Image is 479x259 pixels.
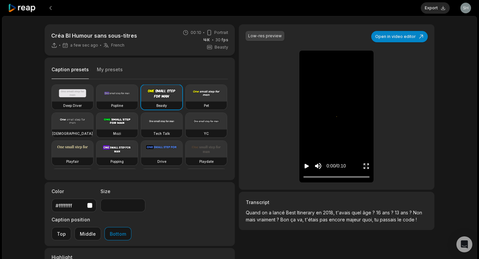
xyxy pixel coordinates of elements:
[297,210,316,215] span: Itinerary
[277,217,280,222] span: ?
[409,210,413,215] span: ?
[329,217,346,222] span: encore
[299,51,374,182] div: ⚠️
[375,217,380,222] span: tu
[52,188,96,195] label: Color
[191,30,201,36] span: 00:10
[303,160,310,172] button: Play video
[111,103,123,108] h3: Popline
[320,217,329,222] span: pas
[52,66,89,79] button: Caption presets
[100,188,145,195] label: Size
[314,162,322,170] button: Mute sound
[156,103,167,108] h3: Beasty
[363,210,373,215] span: âge
[305,217,320,222] span: t'étais
[248,33,282,39] div: Low-res preview
[110,159,124,164] h3: Popping
[421,2,450,14] button: Export
[222,37,228,42] span: fps
[262,210,269,215] span: on
[395,210,400,215] span: 13
[157,159,166,164] h3: Drive
[346,217,362,222] span: majeur
[363,160,370,172] button: Enter Fullscreen
[456,236,472,252] div: Open Intercom Messenger
[246,210,262,215] span: Quand
[215,37,228,43] span: 30
[52,216,131,223] label: Caption position
[215,44,228,50] span: Beasty
[257,217,277,222] span: vraiment
[373,210,376,215] span: ?
[104,227,131,240] button: Bottom
[376,210,382,215] span: 16
[52,227,71,240] button: Top
[51,32,137,40] p: Créa BI Humour sans sous-titres
[111,43,124,48] span: French
[269,210,273,215] span: a
[290,217,297,222] span: ça
[246,199,427,206] h3: Transcript
[56,202,84,209] div: #ffffffff
[380,217,398,222] span: passais
[70,43,98,48] span: a few sec ago
[400,210,409,215] span: ans
[413,210,422,215] span: Non
[204,131,209,136] h3: YC
[352,210,363,215] span: quel
[326,162,346,169] div: 0:00 / 0:10
[52,131,93,136] h3: [DEMOGRAPHIC_DATA]
[66,159,79,164] h3: Playfair
[382,210,391,215] span: ans
[280,217,290,222] span: Bon
[52,199,96,212] button: #ffffffff
[246,217,257,222] span: mais
[63,103,82,108] h3: Deep Diver
[214,30,228,36] span: Portrait
[113,131,121,136] h3: Mozi
[97,66,123,79] button: My presets
[398,217,403,222] span: le
[391,210,395,215] span: ?
[416,217,417,222] span: !
[273,210,286,215] span: lancé
[153,131,170,136] h3: Tech Talk
[371,31,428,42] button: Open in video editor
[362,217,375,222] span: quoi,
[204,103,209,108] h3: Pet
[323,210,336,215] span: 2018,
[286,210,297,215] span: Best
[403,217,416,222] span: code
[316,210,323,215] span: en
[199,159,214,164] h3: Playdate
[336,210,352,215] span: t'avais
[75,227,101,240] button: Middle
[297,217,305,222] span: va,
